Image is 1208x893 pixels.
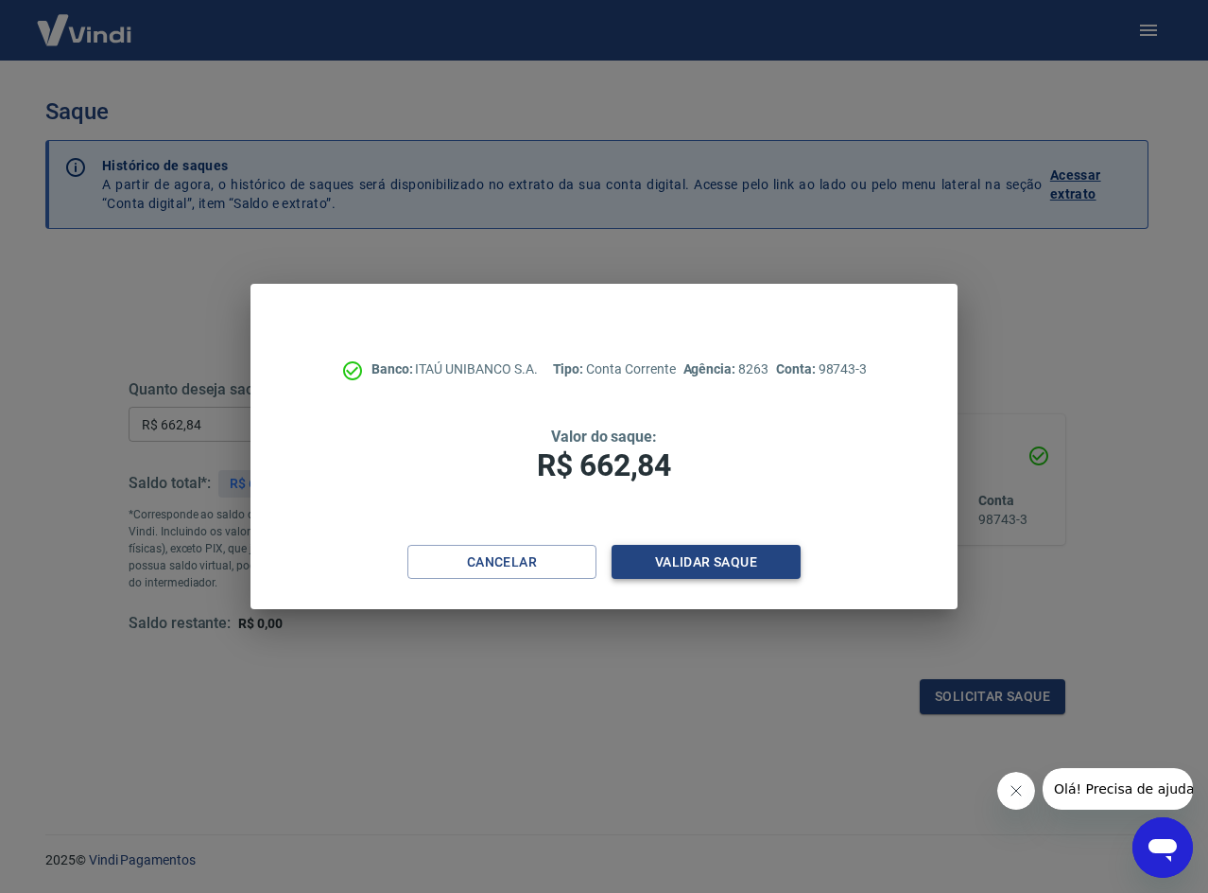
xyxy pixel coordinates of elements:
[997,772,1035,810] iframe: Fechar mensagem
[371,361,416,376] span: Banco:
[551,428,657,446] span: Valor do saque:
[1043,768,1193,810] iframe: Mensagem da empresa
[683,361,739,376] span: Agência:
[537,447,671,483] span: R$ 662,84
[553,359,676,379] p: Conta Corrente
[612,545,801,580] button: Validar saque
[553,361,587,376] span: Tipo:
[1132,817,1193,878] iframe: Botão para abrir a janela de mensagens
[776,359,867,379] p: 98743-3
[776,361,819,376] span: Conta:
[407,545,596,580] button: Cancelar
[683,359,768,379] p: 8263
[371,359,538,379] p: ITAÚ UNIBANCO S.A.
[11,13,159,28] span: Olá! Precisa de ajuda?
